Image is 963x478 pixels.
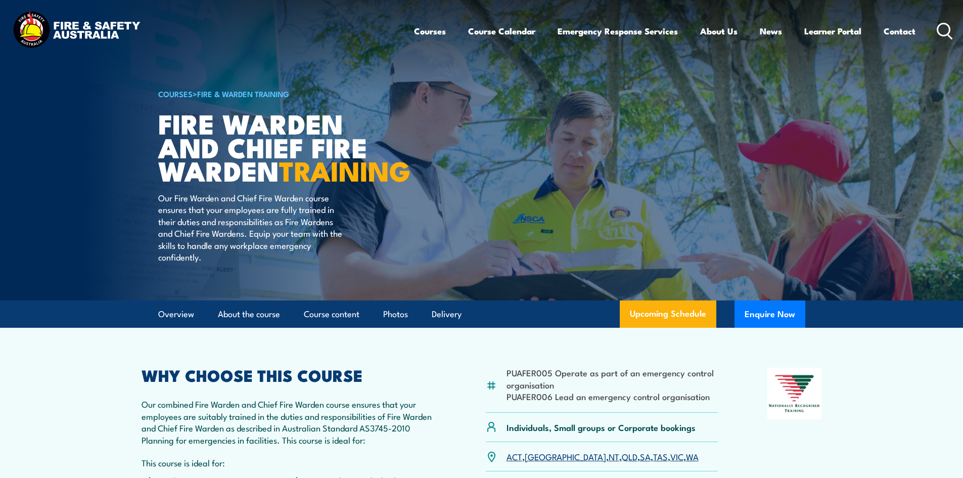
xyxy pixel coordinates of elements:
[507,367,718,390] li: PUAFER005 Operate as part of an emergency control organisation
[158,88,408,100] h6: >
[507,450,522,462] a: ACT
[507,390,718,402] li: PUAFER006 Lead an emergency control organisation
[142,457,437,468] p: This course is ideal for:
[383,301,408,328] a: Photos
[767,368,822,419] img: Nationally Recognised Training logo.
[414,18,446,45] a: Courses
[558,18,678,45] a: Emergency Response Services
[609,450,619,462] a: NT
[158,88,193,99] a: COURSES
[760,18,782,45] a: News
[653,450,668,462] a: TAS
[304,301,359,328] a: Course content
[700,18,738,45] a: About Us
[158,111,408,182] h1: Fire Warden and Chief Fire Warden
[622,450,637,462] a: QLD
[279,149,410,191] strong: TRAINING
[432,301,462,328] a: Delivery
[670,450,683,462] a: VIC
[525,450,606,462] a: [GEOGRAPHIC_DATA]
[620,300,716,328] a: Upcoming Schedule
[142,398,437,446] p: Our combined Fire Warden and Chief Fire Warden course ensures that your employees are suitably tr...
[197,88,289,99] a: Fire & Warden Training
[735,300,805,328] button: Enquire Now
[158,192,343,263] p: Our Fire Warden and Chief Fire Warden course ensures that your employees are fully trained in the...
[218,301,280,328] a: About the course
[686,450,699,462] a: WA
[884,18,915,45] a: Contact
[804,18,861,45] a: Learner Portal
[640,450,651,462] a: SA
[507,421,696,433] p: Individuals, Small groups or Corporate bookings
[142,368,437,382] h2: WHY CHOOSE THIS COURSE
[507,451,699,462] p: , , , , , , ,
[158,301,194,328] a: Overview
[468,18,535,45] a: Course Calendar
